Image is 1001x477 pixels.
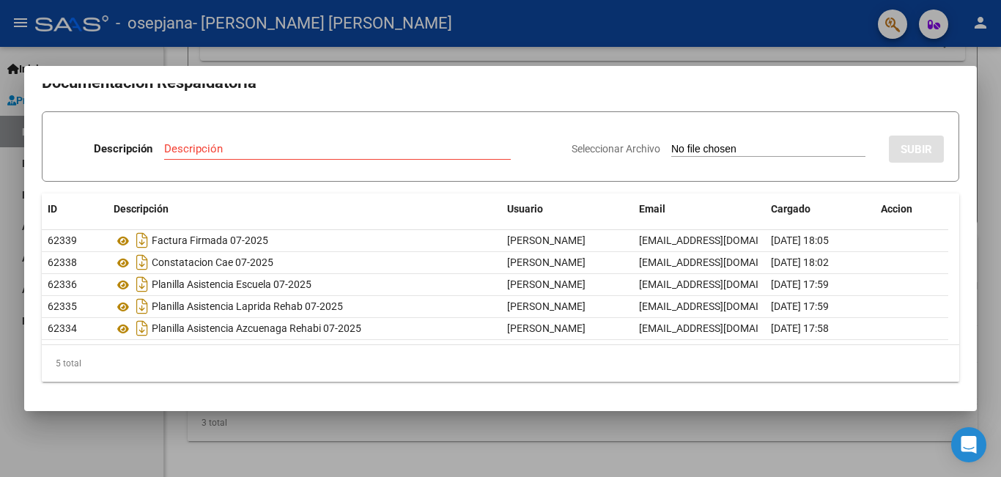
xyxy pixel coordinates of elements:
span: [PERSON_NAME] [507,278,586,290]
p: Descripción [94,141,152,158]
div: Open Intercom Messenger [951,427,986,462]
span: 62338 [48,256,77,268]
div: Constatacion Cae 07-2025 [114,251,495,274]
span: 62336 [48,278,77,290]
i: Descargar documento [133,273,152,296]
span: [PERSON_NAME] [507,234,586,246]
i: Descargar documento [133,317,152,340]
i: Descargar documento [133,251,152,274]
span: ID [48,203,57,215]
span: Seleccionar Archivo [572,143,660,155]
span: [DATE] 17:59 [771,278,829,290]
span: Accion [881,203,912,215]
div: 5 total [42,345,959,382]
span: [EMAIL_ADDRESS][DOMAIN_NAME] [639,300,802,312]
span: [EMAIL_ADDRESS][DOMAIN_NAME] [639,256,802,268]
datatable-header-cell: Descripción [108,193,501,225]
span: Email [639,203,665,215]
span: [EMAIL_ADDRESS][DOMAIN_NAME] [639,234,802,246]
span: [DATE] 17:59 [771,300,829,312]
span: SUBIR [901,143,932,156]
span: [DATE] 18:05 [771,234,829,246]
span: 62335 [48,300,77,312]
div: Planilla Asistencia Laprida Rehab 07-2025 [114,295,495,318]
div: Planilla Asistencia Azcuenaga Rehabi 07-2025 [114,317,495,340]
datatable-header-cell: Cargado [765,193,875,225]
span: [DATE] 18:02 [771,256,829,268]
datatable-header-cell: Usuario [501,193,633,225]
span: [PERSON_NAME] [507,322,586,334]
span: [DATE] 17:58 [771,322,829,334]
span: [PERSON_NAME] [507,300,586,312]
span: [EMAIL_ADDRESS][DOMAIN_NAME] [639,322,802,334]
datatable-header-cell: ID [42,193,108,225]
datatable-header-cell: Email [633,193,765,225]
span: 62334 [48,322,77,334]
i: Descargar documento [133,229,152,252]
div: Factura Firmada 07-2025 [114,229,495,252]
span: Descripción [114,203,169,215]
datatable-header-cell: Accion [875,193,948,225]
span: 62339 [48,234,77,246]
i: Descargar documento [133,295,152,318]
span: Cargado [771,203,810,215]
span: Usuario [507,203,543,215]
span: [PERSON_NAME] [507,256,586,268]
span: [EMAIL_ADDRESS][DOMAIN_NAME] [639,278,802,290]
button: SUBIR [889,136,944,163]
div: Planilla Asistencia Escuela 07-2025 [114,273,495,296]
